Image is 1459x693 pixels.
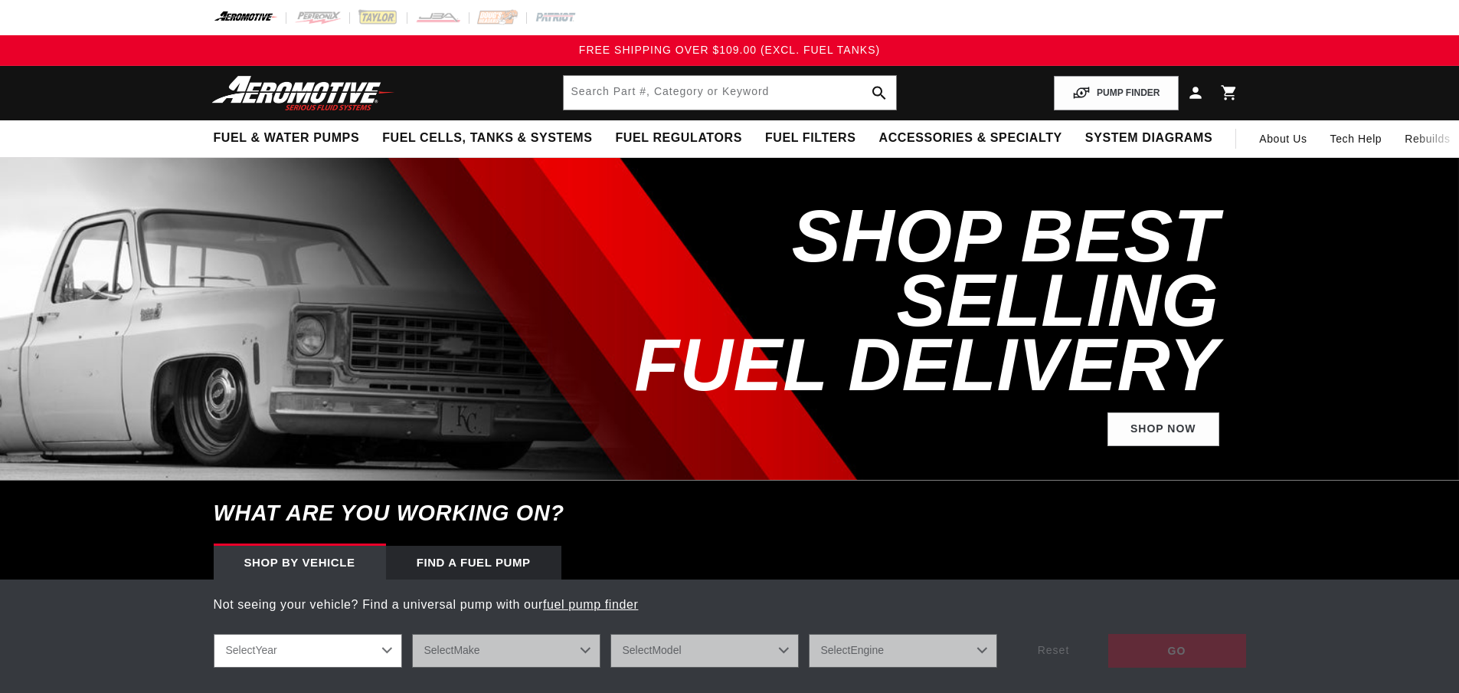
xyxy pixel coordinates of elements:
input: Search by Part Number, Category or Keyword [564,76,896,110]
h6: What are you working on? [175,481,1284,546]
span: Fuel & Water Pumps [214,130,360,146]
select: Make [412,634,600,668]
a: About Us [1248,120,1318,157]
span: Fuel Filters [765,130,856,146]
summary: Fuel Cells, Tanks & Systems [371,120,604,156]
span: Fuel Cells, Tanks & Systems [382,130,592,146]
img: Aeromotive [208,75,399,111]
button: PUMP FINDER [1054,76,1178,110]
summary: Fuel Regulators [604,120,753,156]
button: search button [862,76,896,110]
div: Shop by vehicle [214,546,386,580]
p: Not seeing your vehicle? Find a universal pump with our [214,595,1246,615]
span: About Us [1259,133,1307,145]
span: Tech Help [1330,130,1382,147]
select: Engine [809,634,997,668]
a: fuel pump finder [543,598,638,611]
span: Fuel Regulators [615,130,741,146]
span: Rebuilds [1405,130,1450,147]
span: FREE SHIPPING OVER $109.00 (EXCL. FUEL TANKS) [579,44,880,56]
select: Year [214,634,402,668]
h2: SHOP BEST SELLING FUEL DELIVERY [564,204,1219,397]
summary: Tech Help [1319,120,1394,157]
span: System Diagrams [1085,130,1212,146]
div: Find a Fuel Pump [386,546,561,580]
summary: Accessories & Specialty [868,120,1074,156]
select: Model [610,634,799,668]
summary: Fuel Filters [754,120,868,156]
a: Shop Now [1107,412,1219,447]
summary: System Diagrams [1074,120,1224,156]
summary: Fuel & Water Pumps [202,120,371,156]
span: Accessories & Specialty [879,130,1062,146]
